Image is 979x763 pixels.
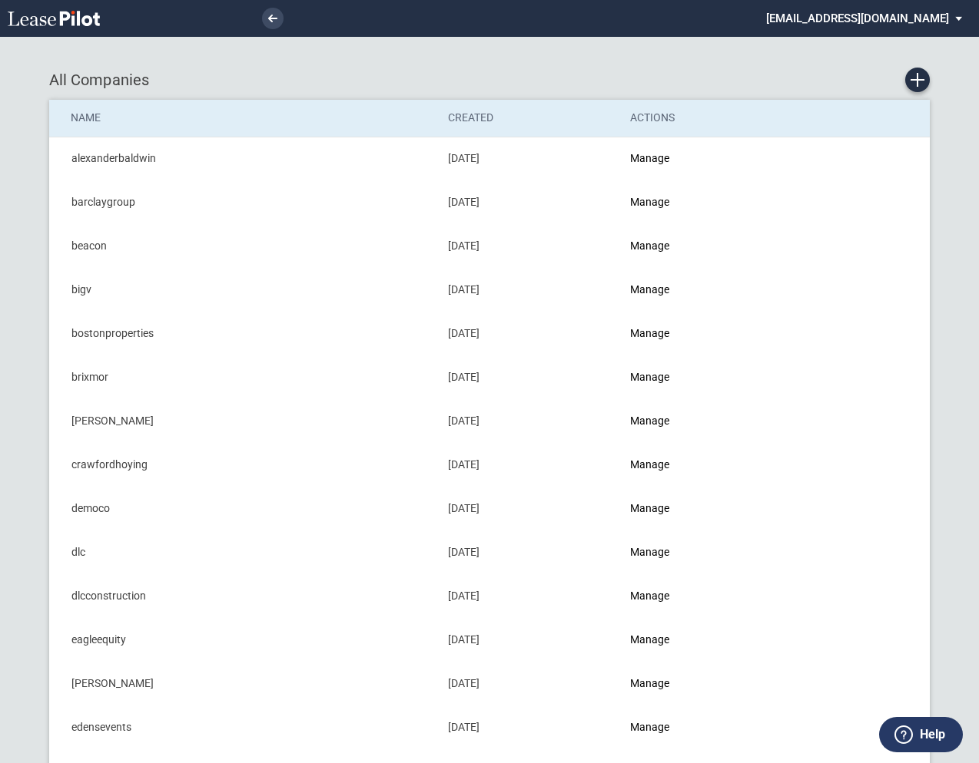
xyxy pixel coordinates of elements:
[437,312,619,355] td: [DATE]
[619,100,799,137] th: Actions
[437,399,619,443] td: [DATE]
[630,415,669,427] a: Manage
[49,355,437,399] td: brixmor
[49,137,437,180] td: alexanderbaldwin
[437,137,619,180] td: [DATE]
[49,312,437,355] td: bostonproperties
[630,283,669,296] a: Manage
[437,268,619,312] td: [DATE]
[49,68,931,92] div: All Companies
[49,487,437,530] td: democo
[49,662,437,705] td: [PERSON_NAME]
[437,530,619,574] td: [DATE]
[49,618,437,662] td: eagleequity
[49,180,437,224] td: barclaygroup
[49,443,437,487] td: crawfordhoying
[920,725,945,745] label: Help
[437,618,619,662] td: [DATE]
[437,355,619,399] td: [DATE]
[630,152,669,164] a: Manage
[630,502,669,514] a: Manage
[49,705,437,749] td: edensevents
[49,574,437,618] td: dlcconstruction
[630,239,669,252] a: Manage
[437,180,619,224] td: [DATE]
[879,717,963,752] button: Help
[630,458,669,471] a: Manage
[630,633,669,646] a: Manage
[49,268,437,312] td: bigv
[630,590,669,602] a: Manage
[437,487,619,530] td: [DATE]
[437,574,619,618] td: [DATE]
[630,721,669,733] a: Manage
[905,68,930,92] a: Create new Company
[437,224,619,268] td: [DATE]
[630,677,669,689] a: Manage
[630,371,669,383] a: Manage
[437,443,619,487] td: [DATE]
[630,546,669,558] a: Manage
[630,327,669,339] a: Manage
[437,705,619,749] td: [DATE]
[49,530,437,574] td: dlc
[49,399,437,443] td: [PERSON_NAME]
[437,100,619,137] th: Created
[49,100,437,137] th: Name
[630,196,669,208] a: Manage
[49,224,437,268] td: beacon
[437,662,619,705] td: [DATE]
